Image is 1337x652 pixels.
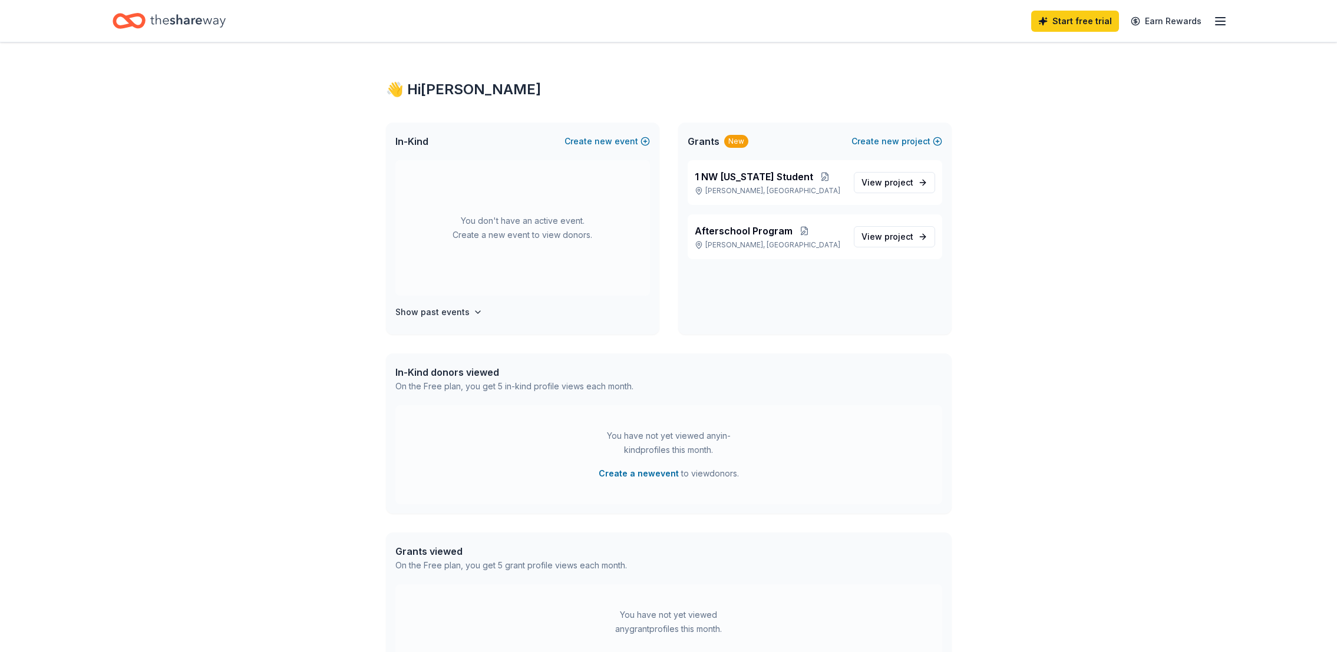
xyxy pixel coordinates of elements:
[599,466,679,481] button: Create a newevent
[395,544,627,558] div: Grants viewed
[695,186,844,196] p: [PERSON_NAME], [GEOGRAPHIC_DATA]
[595,608,742,636] div: You have not yet viewed any grant profiles this month.
[395,305,470,319] h4: Show past events
[851,134,942,148] button: Createnewproject
[1031,11,1119,32] a: Start free trial
[695,224,793,238] span: Afterschool Program
[595,429,742,457] div: You have not yet viewed any in-kind profiles this month.
[854,226,935,247] a: View project
[595,134,612,148] span: new
[386,80,952,99] div: 👋 Hi [PERSON_NAME]
[695,240,844,250] p: [PERSON_NAME], [GEOGRAPHIC_DATA]
[599,466,739,481] span: to view donors .
[113,7,226,35] a: Home
[395,379,633,393] div: On the Free plan, you get 5 in-kind profile views each month.
[695,170,813,184] span: 1 NW [US_STATE] Student
[688,134,719,148] span: Grants
[854,172,935,193] a: View project
[564,134,650,148] button: Createnewevent
[861,176,913,190] span: View
[861,230,913,244] span: View
[395,160,650,296] div: You don't have an active event. Create a new event to view donors.
[395,558,627,572] div: On the Free plan, you get 5 grant profile views each month.
[884,231,913,241] span: project
[395,305,483,319] button: Show past events
[882,134,899,148] span: new
[1124,11,1209,32] a: Earn Rewards
[395,134,428,148] span: In-Kind
[395,365,633,379] div: In-Kind donors viewed
[884,177,913,187] span: project
[724,135,748,148] div: New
